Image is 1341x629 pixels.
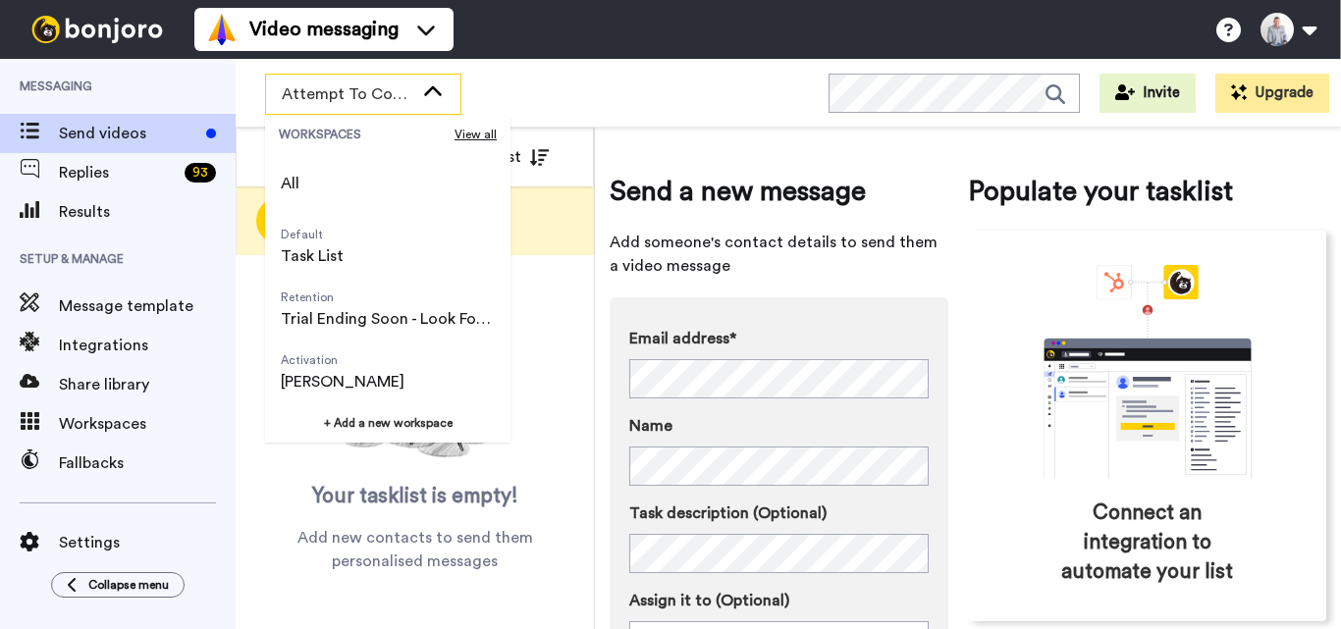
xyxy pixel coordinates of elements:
span: Send videos [59,122,198,145]
span: Fallbacks [59,451,236,475]
button: Upgrade [1215,74,1329,113]
img: bj-logo-header-white.svg [24,16,171,43]
span: Task List [281,244,344,268]
span: Replies [59,161,177,184]
span: Send a new message [610,172,948,211]
div: 93 [185,163,216,183]
span: All [281,172,299,195]
img: vm-color.svg [206,14,238,45]
button: Collapse menu [51,572,185,598]
span: Settings [59,531,236,554]
span: Default [281,227,344,242]
span: Share library [59,373,236,396]
span: Results [59,200,236,224]
span: Name [629,414,672,438]
span: Retention [281,289,495,305]
span: Collapse menu [88,577,169,593]
span: Your tasklist is empty! [312,482,518,511]
span: Activation [281,352,404,368]
button: Invite [1100,74,1196,113]
span: Populate your tasklist [968,172,1326,211]
label: Assign it to (Optional) [629,589,929,612]
label: Task description (Optional) [629,501,929,525]
span: Trial Ending Soon - Look Forward to Working with you. [281,307,495,331]
label: Email address* [629,327,929,350]
span: View all [455,127,497,142]
span: Add new contacts to send them personalised messages [265,526,564,573]
span: Workspaces [59,412,236,436]
span: Integrations [59,334,236,357]
button: + Add a new workspace [265,403,510,443]
span: Connect an integration to automate your list [1051,498,1243,587]
div: animation [1000,265,1295,479]
span: Video messaging [249,16,399,43]
span: Attempt To Contact 3 [282,82,413,106]
span: Message template [59,294,236,318]
span: WORKSPACES [279,127,455,142]
span: Add someone's contact details to send them a video message [610,231,948,278]
span: [PERSON_NAME] [281,370,404,393]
